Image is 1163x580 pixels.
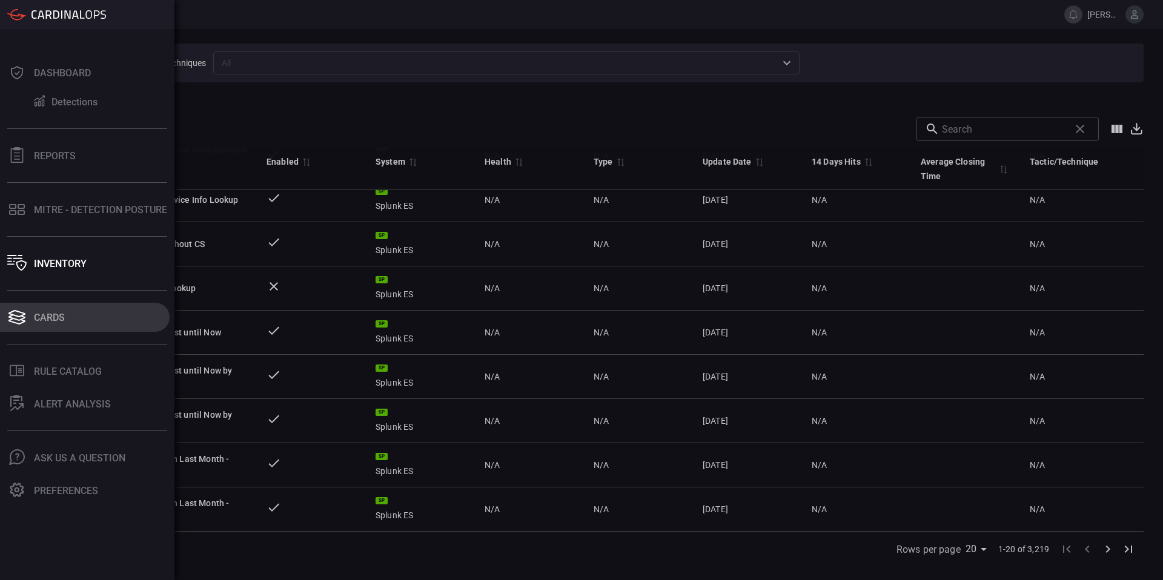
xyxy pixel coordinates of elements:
[376,276,388,283] div: SP
[34,204,167,216] div: MITRE - Detection Posture
[376,497,465,521] div: Splunk ES
[812,283,827,293] span: N/A
[376,409,465,433] div: Splunk ES
[1030,460,1045,470] span: N/A
[1118,539,1139,559] button: Go to last page
[594,328,609,337] span: N/A
[1129,122,1144,136] button: Export
[376,409,388,416] div: SP
[1098,539,1118,559] button: Go to next page
[1030,328,1045,337] span: N/A
[34,366,102,377] div: Rule Catalog
[1030,154,1098,169] div: Tactic/Technique
[485,371,500,383] span: N/A
[1087,10,1121,19] span: [PERSON_NAME].[PERSON_NAME]
[34,312,65,323] div: Cards
[511,156,526,167] span: Sort by Health ascending
[861,156,875,167] span: Sort by 14 Days Hits descending
[594,239,609,249] span: N/A
[376,497,388,504] div: SP
[51,96,98,108] div: Detections
[376,188,388,195] div: SP
[376,320,388,328] div: SP
[376,453,465,477] div: Splunk ES
[485,503,500,515] span: N/A
[594,460,609,470] span: N/A
[693,178,802,222] td: [DATE]
[376,453,388,460] div: SP
[405,156,420,167] span: Sort by System ascending
[896,542,961,556] label: Rows per page
[34,485,98,496] div: Preferences
[376,232,465,256] div: Splunk ES
[217,55,776,70] input: All
[594,416,609,426] span: N/A
[299,156,313,167] span: Sort by Enabled descending
[1056,542,1077,554] span: Go to first page
[942,117,1065,141] input: Search
[485,415,500,427] span: N/A
[594,195,609,205] span: N/A
[752,156,766,167] span: Sort by Update Date descending
[594,283,609,293] span: N/A
[594,504,609,514] span: N/A
[34,258,87,269] div: Inventory
[812,195,827,205] span: N/A
[594,372,609,381] span: N/A
[1030,195,1045,205] span: N/A
[376,188,465,212] div: Splunk ES
[376,232,388,239] div: SP
[594,154,613,169] div: Type
[1030,283,1045,293] span: N/A
[693,311,802,355] td: [DATE]
[812,460,827,470] span: N/A
[485,154,511,169] div: Health
[1118,542,1139,554] span: Go to last page
[34,452,125,464] div: Ask Us A Question
[1030,372,1045,381] span: N/A
[485,459,500,471] span: N/A
[998,543,1049,555] span: 1-20 of 3,219
[34,398,111,410] div: ALERT ANALYSIS
[376,364,388,372] div: SP
[1098,542,1118,554] span: Go to next page
[693,443,802,487] td: [DATE]
[1105,117,1129,141] button: Show/Hide columns
[921,154,996,183] div: Average Closing Time
[267,154,299,169] div: Enabled
[376,364,465,389] div: Splunk ES
[613,156,628,167] span: Sort by Type descending
[703,154,752,169] div: Update Date
[812,328,827,337] span: N/A
[376,320,465,344] div: Splunk ES
[812,416,827,426] span: N/A
[693,487,802,532] td: [DATE]
[693,355,802,399] td: [DATE]
[812,154,861,169] div: 14 Days Hits
[485,326,500,338] span: N/A
[1070,119,1090,139] span: Clear search
[1030,416,1045,426] span: N/A
[812,239,827,249] span: N/A
[376,276,465,300] div: Splunk ES
[966,539,991,559] div: Rows per page
[693,266,802,311] td: [DATE]
[1077,542,1098,554] span: Go to previous page
[485,238,500,250] span: N/A
[34,67,91,79] div: Dashboard
[485,282,500,294] span: N/A
[693,222,802,266] td: [DATE]
[485,194,500,206] span: N/A
[812,372,827,381] span: N/A
[996,163,1010,174] span: Sort by Average Closing Time descending
[1030,504,1045,514] span: N/A
[778,54,795,71] button: Open
[1030,239,1045,249] span: N/A
[812,504,827,514] span: N/A
[693,399,802,443] td: [DATE]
